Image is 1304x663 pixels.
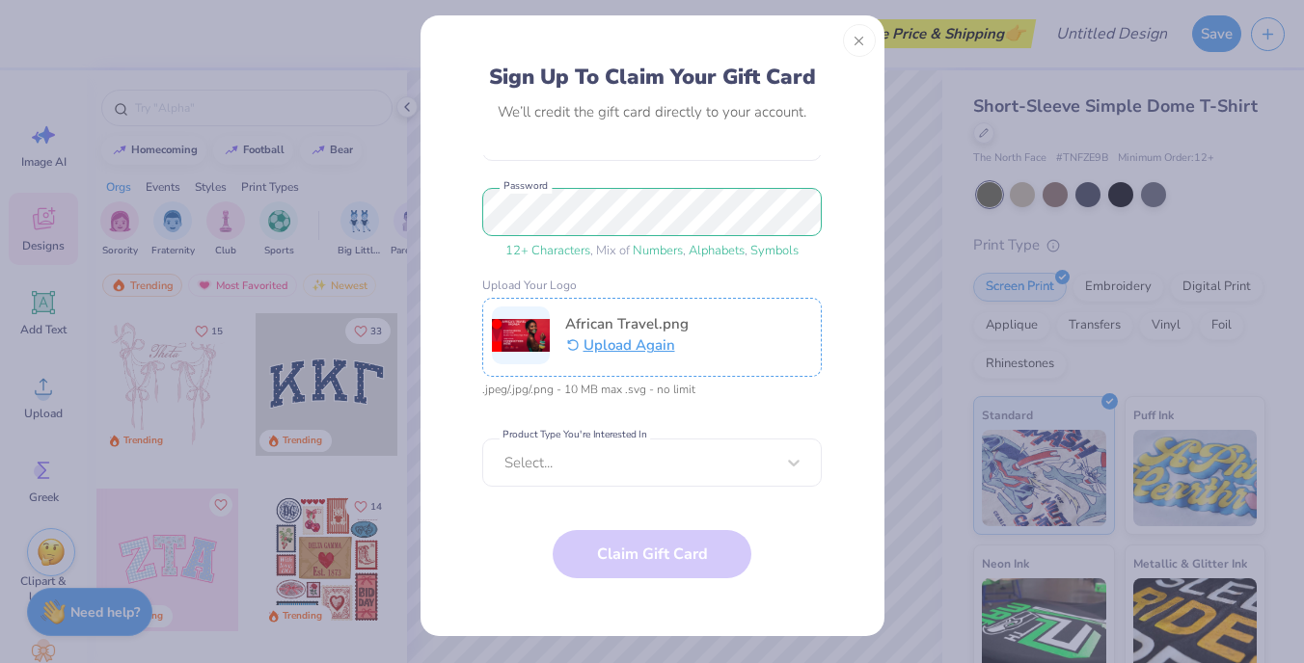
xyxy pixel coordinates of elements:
[565,314,689,333] span: African Travel.png
[492,306,550,364] img: Uploaded logo
[482,278,822,292] label: Upload Your Logo
[750,242,799,259] span: Symbols
[482,383,822,396] div: .jpeg/.jpg/.png - 10 MB max .svg - no limit
[633,242,683,259] span: Numbers
[843,24,876,57] button: Close
[565,333,689,358] button: Upload Again
[505,242,590,259] span: 12 + Characters
[498,102,806,121] div: We’ll credit the gift card directly to your account.
[689,242,745,259] span: Alphabets
[500,429,650,440] label: Product Type You're Interested In
[489,64,816,91] div: Sign Up To Claim Your Gift Card
[482,242,822,261] div: , Mix of , ,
